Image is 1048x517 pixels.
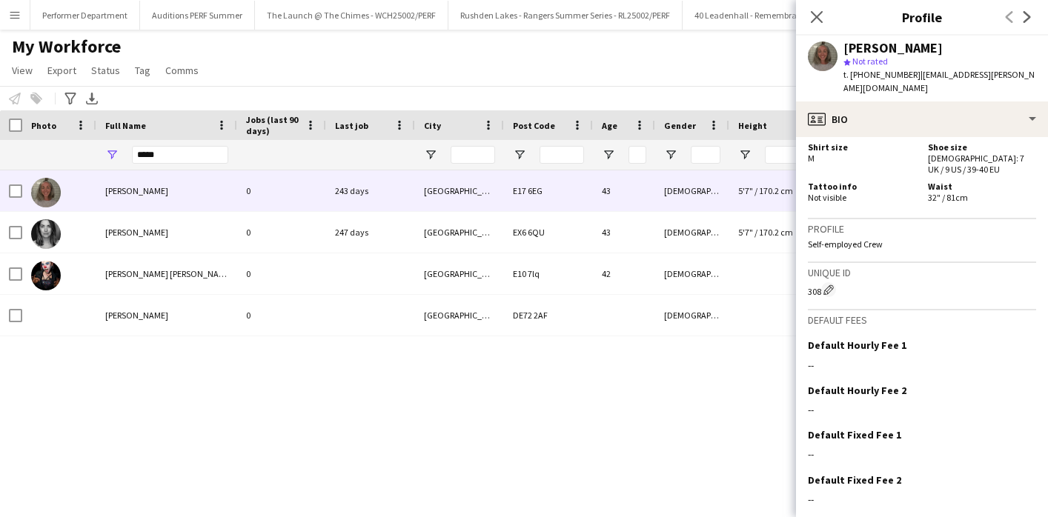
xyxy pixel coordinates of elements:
[765,146,869,164] input: Height Filter Input
[255,1,448,30] button: The Launch @ The Chimes - WCH25002/PERF
[513,148,526,161] button: Open Filter Menu
[655,295,729,336] div: [DEMOGRAPHIC_DATA]
[237,170,326,211] div: 0
[843,41,943,55] div: [PERSON_NAME]
[504,212,593,253] div: EX6 6QU
[808,239,1036,250] p: Self-employed Crew
[513,120,555,131] span: Post Code
[602,148,615,161] button: Open Filter Menu
[246,114,299,136] span: Jobs (last 90 days)
[808,493,1036,506] div: --
[165,64,199,77] span: Comms
[105,227,168,238] span: [PERSON_NAME]
[105,185,168,196] span: [PERSON_NAME]
[415,295,504,336] div: [GEOGRAPHIC_DATA]
[12,64,33,77] span: View
[808,428,901,441] h3: Default Fixed Fee 1
[928,141,1036,153] h5: Shoe size
[326,170,415,211] div: 243 days
[729,170,878,211] div: 5'7" / 170.2 cm
[415,253,504,294] div: [GEOGRAPHIC_DATA]
[105,268,464,279] span: [PERSON_NAME] [PERSON_NAME] [PERSON_NAME] Trixabelle [PERSON_NAME] [PERSON_NAME]
[683,1,914,30] button: 40 Leadenhall - Remembrance Band - 40LH25002/PERF
[593,253,655,294] div: 42
[31,219,61,249] img: Sarah White
[415,170,504,211] div: [GEOGRAPHIC_DATA]
[237,295,326,336] div: 0
[140,1,255,30] button: Auditions PERF Summer
[129,61,156,80] a: Tag
[62,90,79,107] app-action-btn: Advanced filters
[655,212,729,253] div: [DEMOGRAPHIC_DATA]
[928,181,1036,192] h5: Waist
[808,403,1036,416] div: --
[808,181,916,192] h5: Tattoo info
[504,170,593,211] div: E17 6EG
[132,146,228,164] input: Full Name Filter Input
[729,212,878,253] div: 5'7" / 170.2 cm
[664,148,677,161] button: Open Filter Menu
[664,120,696,131] span: Gender
[237,212,326,253] div: 0
[424,148,437,161] button: Open Filter Menu
[540,146,584,164] input: Post Code Filter Input
[629,146,646,164] input: Age Filter Input
[593,170,655,211] div: 43
[424,120,441,131] span: City
[12,36,121,58] span: My Workforce
[738,120,767,131] span: Height
[504,295,593,336] div: DE72 2AF
[451,146,495,164] input: City Filter Input
[31,120,56,131] span: Photo
[928,192,968,203] span: 32" / 81cm
[85,61,126,80] a: Status
[796,7,1048,27] h3: Profile
[843,69,921,80] span: t. [PHONE_NUMBER]
[135,64,150,77] span: Tag
[42,61,82,80] a: Export
[808,384,906,397] h3: Default Hourly Fee 2
[6,61,39,80] a: View
[843,69,1035,93] span: | [EMAIL_ADDRESS][PERSON_NAME][DOMAIN_NAME]
[808,282,1036,297] div: 308
[808,222,1036,236] h3: Profile
[335,120,368,131] span: Last job
[91,64,120,77] span: Status
[237,253,326,294] div: 0
[808,153,815,164] span: M
[105,120,146,131] span: Full Name
[83,90,101,107] app-action-btn: Export XLSX
[808,266,1036,279] h3: Unique ID
[105,310,168,321] span: [PERSON_NAME]
[30,1,140,30] button: Performer Department
[808,313,1036,327] h3: Default fees
[655,253,729,294] div: [DEMOGRAPHIC_DATA]
[105,148,119,161] button: Open Filter Menu
[808,447,1036,461] div: --
[415,212,504,253] div: [GEOGRAPHIC_DATA]
[448,1,683,30] button: Rushden Lakes - Rangers Summer Series - RL25002/PERF
[808,141,916,153] h5: Shirt size
[326,212,415,253] div: 247 days
[738,148,752,161] button: Open Filter Menu
[808,473,901,487] h3: Default Fixed Fee 2
[655,170,729,211] div: [DEMOGRAPHIC_DATA]
[159,61,205,80] a: Comms
[796,101,1048,137] div: Bio
[593,212,655,253] div: 43
[31,261,61,290] img: Sarah Alison Thomas Borelli Trixabelle Petherbridge Mitton
[504,253,593,294] div: E10 7lq
[808,338,906,352] h3: Default Hourly Fee 1
[808,358,1036,372] div: --
[928,153,1024,175] span: [DEMOGRAPHIC_DATA]: 7 UK / 9 US / 39-40 EU
[808,192,846,203] span: Not visible
[602,120,617,131] span: Age
[852,56,888,67] span: Not rated
[47,64,76,77] span: Export
[691,146,720,164] input: Gender Filter Input
[31,178,61,207] img: Sarah Anderson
